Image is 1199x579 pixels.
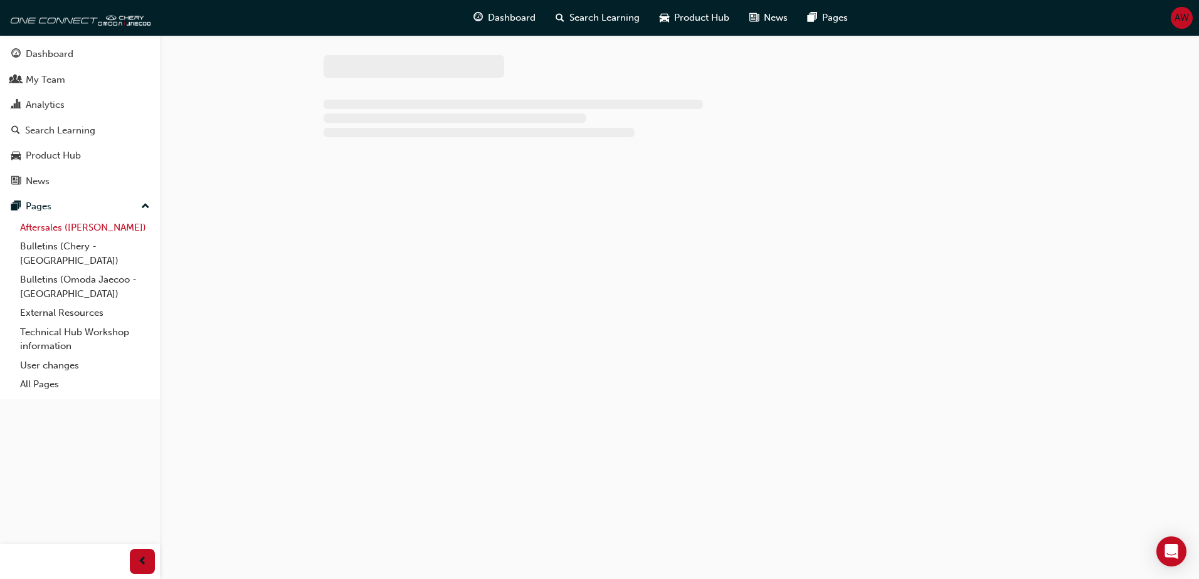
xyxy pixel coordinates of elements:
[5,195,155,218] button: Pages
[138,554,147,570] span: prev-icon
[15,303,155,323] a: External Resources
[798,5,858,31] a: pages-iconPages
[26,149,81,163] div: Product Hub
[5,170,155,193] a: News
[141,199,150,215] span: up-icon
[26,73,65,87] div: My Team
[5,93,155,117] a: Analytics
[5,119,155,142] a: Search Learning
[6,5,151,30] img: oneconnect
[15,237,155,270] a: Bulletins (Chery - [GEOGRAPHIC_DATA])
[808,10,817,26] span: pages-icon
[556,10,564,26] span: search-icon
[15,270,155,303] a: Bulletins (Omoda Jaecoo - [GEOGRAPHIC_DATA])
[5,68,155,91] a: My Team
[11,75,21,86] span: people-icon
[463,5,546,31] a: guage-iconDashboard
[660,10,669,26] span: car-icon
[5,43,155,66] a: Dashboard
[25,123,95,138] div: Search Learning
[1175,11,1189,25] span: AW
[822,11,848,25] span: Pages
[5,40,155,195] button: DashboardMy TeamAnalyticsSearch LearningProduct HubNews
[473,10,483,26] span: guage-icon
[26,47,73,61] div: Dashboard
[15,218,155,237] a: Aftersales ([PERSON_NAME])
[5,144,155,167] a: Product Hub
[739,5,798,31] a: news-iconNews
[1171,7,1193,29] button: AW
[26,174,50,189] div: News
[11,176,21,187] span: news-icon
[15,356,155,375] a: User changes
[488,11,536,25] span: Dashboard
[546,5,650,31] a: search-iconSearch Learning
[749,10,759,26] span: news-icon
[15,323,155,356] a: Technical Hub Workshop information
[26,98,65,112] div: Analytics
[11,201,21,212] span: pages-icon
[764,11,788,25] span: News
[11,100,21,111] span: chart-icon
[674,11,729,25] span: Product Hub
[569,11,640,25] span: Search Learning
[26,199,51,214] div: Pages
[11,49,21,60] span: guage-icon
[15,375,155,394] a: All Pages
[11,125,20,137] span: search-icon
[11,150,21,162] span: car-icon
[650,5,739,31] a: car-iconProduct Hub
[1156,536,1186,566] div: Open Intercom Messenger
